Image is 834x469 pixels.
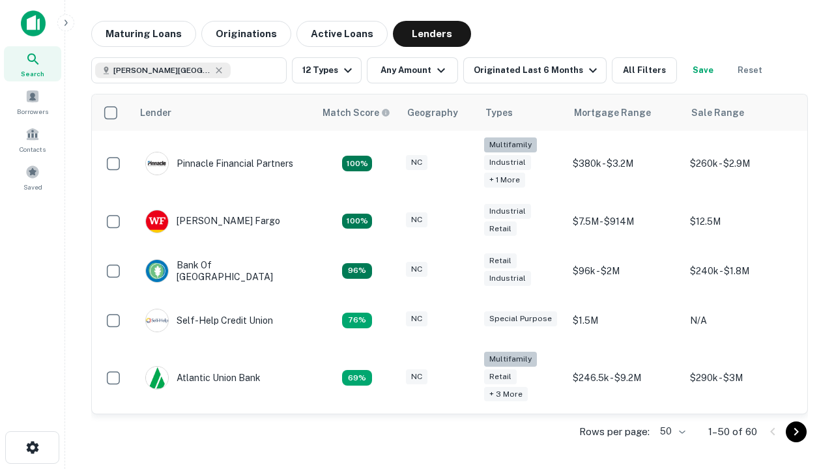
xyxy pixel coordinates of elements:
img: picture [146,210,168,233]
div: NC [406,311,427,326]
div: Originated Last 6 Months [474,63,601,78]
img: capitalize-icon.png [21,10,46,36]
th: Lender [132,94,315,131]
img: picture [146,260,168,282]
button: All Filters [612,57,677,83]
td: $246.5k - $9.2M [566,345,683,411]
div: Matching Properties: 15, hasApolloMatch: undefined [342,214,372,229]
div: + 1 more [484,173,525,188]
div: Capitalize uses an advanced AI algorithm to match your search with the best lender. The match sco... [323,106,390,120]
div: Industrial [484,155,531,170]
span: Search [21,68,44,79]
img: picture [146,309,168,332]
a: Contacts [4,122,61,157]
div: Self-help Credit Union [145,309,273,332]
div: Multifamily [484,137,537,152]
div: [PERSON_NAME] Fargo [145,210,280,233]
div: Multifamily [484,352,537,367]
button: Active Loans [296,21,388,47]
div: Matching Properties: 26, hasApolloMatch: undefined [342,156,372,171]
td: $380k - $3.2M [566,131,683,197]
div: Special Purpose [484,311,557,326]
a: Search [4,46,61,81]
div: Retail [484,369,517,384]
div: Industrial [484,204,531,219]
a: Saved [4,160,61,195]
td: $240k - $1.8M [683,246,801,296]
p: Rows per page: [579,424,650,440]
td: $7.5M - $914M [566,197,683,246]
div: Atlantic Union Bank [145,366,261,390]
button: Any Amount [367,57,458,83]
span: Saved [23,182,42,192]
div: Retail [484,221,517,236]
div: Geography [407,105,458,121]
div: Mortgage Range [574,105,651,121]
th: Mortgage Range [566,94,683,131]
button: Go to next page [786,421,807,442]
th: Sale Range [683,94,801,131]
iframe: Chat Widget [769,365,834,427]
p: 1–50 of 60 [708,424,757,440]
button: 12 Types [292,57,362,83]
div: 50 [655,422,687,441]
button: Originations [201,21,291,47]
h6: Match Score [323,106,388,120]
span: Contacts [20,144,46,154]
div: NC [406,262,427,277]
button: Originated Last 6 Months [463,57,607,83]
div: Retail [484,253,517,268]
div: NC [406,155,427,170]
div: Bank Of [GEOGRAPHIC_DATA] [145,259,302,283]
div: Industrial [484,271,531,286]
td: $260k - $2.9M [683,131,801,197]
button: Maturing Loans [91,21,196,47]
td: $1.5M [566,296,683,345]
td: N/A [683,296,801,345]
span: [PERSON_NAME][GEOGRAPHIC_DATA], [GEOGRAPHIC_DATA] [113,64,211,76]
div: + 3 more [484,387,528,402]
div: Types [485,105,513,121]
button: Save your search to get updates of matches that match your search criteria. [682,57,724,83]
div: NC [406,369,427,384]
div: Pinnacle Financial Partners [145,152,293,175]
div: Sale Range [691,105,744,121]
div: Matching Properties: 10, hasApolloMatch: undefined [342,370,372,386]
button: Lenders [393,21,471,47]
td: $12.5M [683,197,801,246]
div: Lender [140,105,171,121]
div: Matching Properties: 14, hasApolloMatch: undefined [342,263,372,279]
th: Geography [399,94,478,131]
div: NC [406,212,427,227]
img: picture [146,367,168,389]
button: Reset [729,57,771,83]
span: Borrowers [17,106,48,117]
th: Types [478,94,566,131]
th: Capitalize uses an advanced AI algorithm to match your search with the best lender. The match sco... [315,94,399,131]
td: $96k - $2M [566,246,683,296]
td: $290k - $3M [683,345,801,411]
img: picture [146,152,168,175]
div: Matching Properties: 11, hasApolloMatch: undefined [342,313,372,328]
a: Borrowers [4,84,61,119]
